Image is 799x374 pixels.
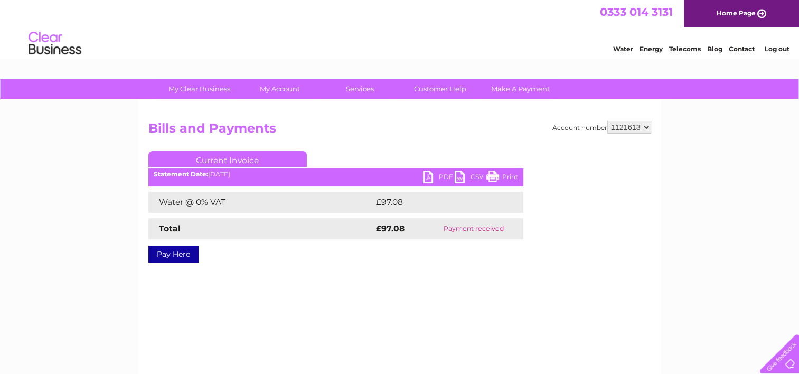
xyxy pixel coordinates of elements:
[764,45,789,53] a: Log out
[154,170,208,178] b: Statement Date:
[148,121,651,141] h2: Bills and Payments
[148,192,373,213] td: Water @ 0% VAT
[552,121,651,134] div: Account number
[373,192,502,213] td: £97.08
[729,45,755,53] a: Contact
[455,171,486,186] a: CSV
[159,223,181,233] strong: Total
[397,79,484,99] a: Customer Help
[148,171,523,178] div: [DATE]
[707,45,722,53] a: Blog
[423,171,455,186] a: PDF
[640,45,663,53] a: Energy
[236,79,323,99] a: My Account
[424,218,523,239] td: Payment received
[148,246,199,263] a: Pay Here
[669,45,701,53] a: Telecoms
[156,79,243,99] a: My Clear Business
[316,79,403,99] a: Services
[477,79,564,99] a: Make A Payment
[613,45,633,53] a: Water
[600,5,673,18] a: 0333 014 3131
[148,151,307,167] a: Current Invoice
[376,223,405,233] strong: £97.08
[486,171,518,186] a: Print
[151,6,650,51] div: Clear Business is a trading name of Verastar Limited (registered in [GEOGRAPHIC_DATA] No. 3667643...
[28,27,82,60] img: logo.png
